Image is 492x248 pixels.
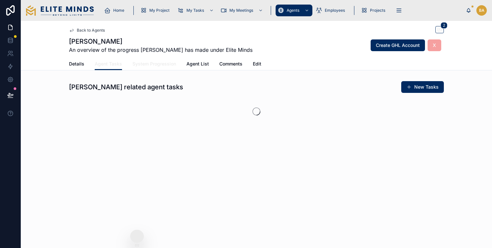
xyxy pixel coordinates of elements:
[186,8,204,13] span: My Tasks
[376,42,420,49] span: Create GHL Account
[186,61,209,67] span: Agent List
[435,26,444,34] button: 2
[69,28,105,33] a: Back to Agents
[26,5,94,16] img: App logo
[69,46,253,54] span: An overview of the progress [PERSON_NAME] has made under Elite Minds
[77,28,105,33] span: Back to Agents
[219,61,242,67] span: Comments
[113,8,124,13] span: Home
[69,58,84,71] a: Details
[441,22,447,29] span: 2
[218,5,266,16] a: My Meetings
[102,5,129,16] a: Home
[287,8,299,13] span: Agents
[314,5,349,16] a: Employees
[95,58,122,70] a: Agent Tasks
[132,58,176,71] a: System Progression
[253,61,261,67] span: Edit
[479,8,485,13] span: BA
[276,5,312,16] a: Agents
[370,8,385,13] span: Projects
[138,5,174,16] a: My Project
[95,61,122,67] span: Agent Tasks
[186,58,209,71] a: Agent List
[69,61,84,67] span: Details
[229,8,253,13] span: My Meetings
[175,5,217,16] a: My Tasks
[132,61,176,67] span: System Progression
[325,8,345,13] span: Employees
[149,8,170,13] span: My Project
[69,82,183,92] h1: [PERSON_NAME] related agent tasks
[359,5,390,16] a: Projects
[219,58,242,71] a: Comments
[99,3,466,18] div: scrollable content
[371,39,425,51] button: Create GHL Account
[401,81,444,93] button: New Tasks
[253,58,261,71] a: Edit
[69,37,253,46] h1: [PERSON_NAME]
